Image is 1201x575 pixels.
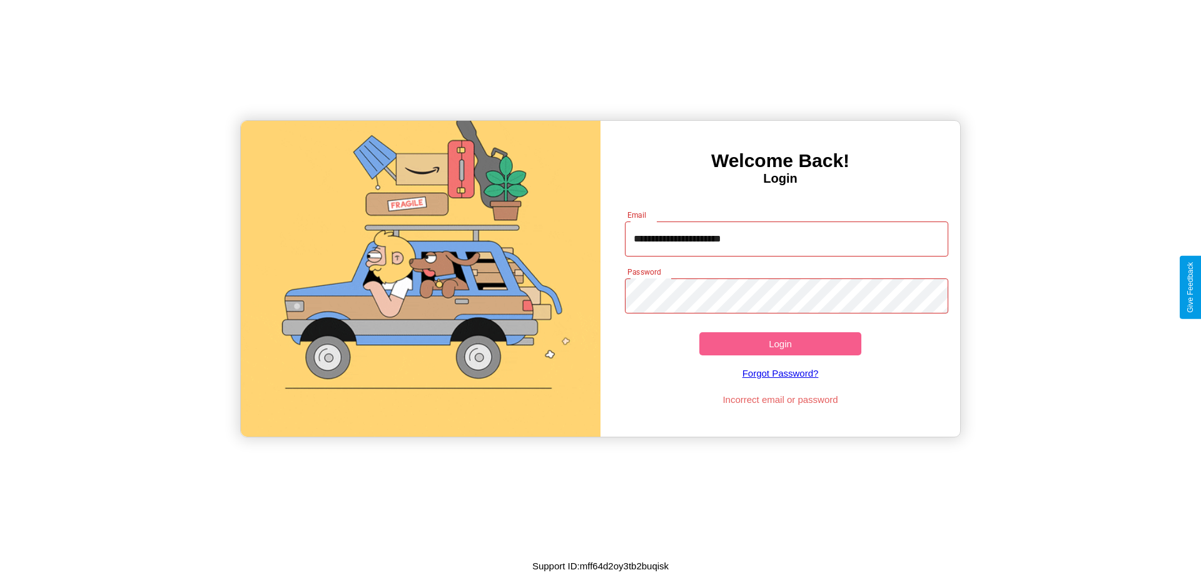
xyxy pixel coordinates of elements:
button: Login [699,332,861,355]
p: Incorrect email or password [619,391,943,408]
a: Forgot Password? [619,355,943,391]
label: Password [627,267,661,277]
h3: Welcome Back! [600,150,960,171]
h4: Login [600,171,960,186]
label: Email [627,210,647,220]
p: Support ID: mff64d2oy3tb2buqisk [532,557,669,574]
div: Give Feedback [1186,262,1195,313]
img: gif [241,121,600,437]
